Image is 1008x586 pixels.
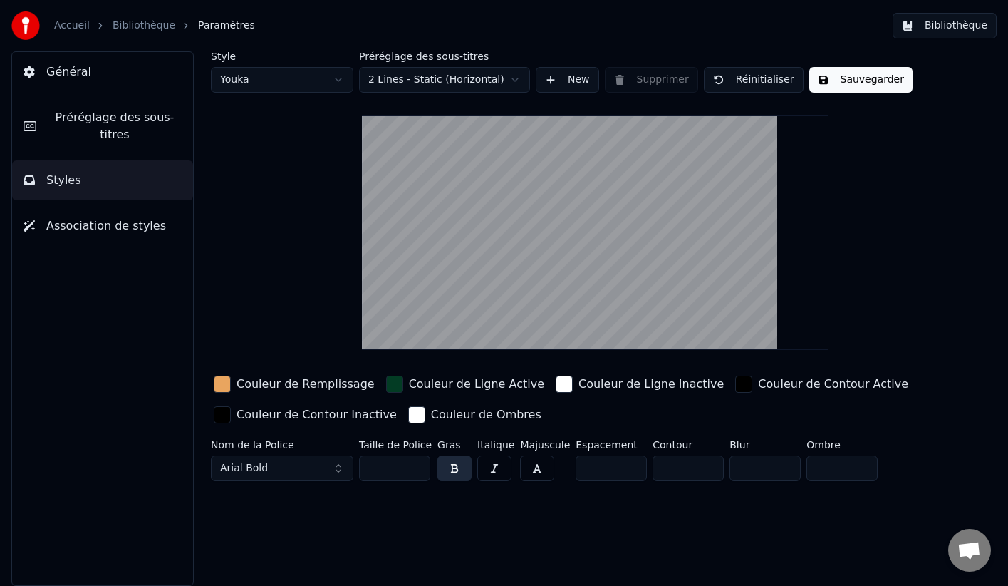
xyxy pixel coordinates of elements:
button: Couleur de Remplissage [211,373,378,396]
label: Nom de la Police [211,440,353,450]
label: Préréglage des sous-titres [359,51,530,61]
button: Couleur de Ombres [405,403,544,426]
label: Gras [437,440,472,450]
label: Contour [653,440,724,450]
button: Couleur de Ligne Active [383,373,547,396]
button: New [536,67,599,93]
button: Association de styles [12,206,193,246]
button: Réinitialiser [704,67,804,93]
nav: breadcrumb [54,19,255,33]
img: youka [11,11,40,40]
button: Styles [12,160,193,200]
span: Association de styles [46,217,166,235]
label: Ombre [806,440,878,450]
label: Majuscule [520,440,570,450]
span: Styles [46,172,81,189]
label: Italique [477,440,514,450]
span: Préréglage des sous-titres [48,109,182,143]
button: Préréglage des sous-titres [12,98,193,155]
span: Paramètres [198,19,255,33]
button: Sauvegarder [809,67,913,93]
button: Bibliothèque [893,13,997,38]
div: Couleur de Contour Active [758,376,908,393]
button: Général [12,52,193,92]
label: Taille de Police [359,440,432,450]
span: Général [46,63,91,81]
span: Arial Bold [220,461,268,476]
a: Accueil [54,19,90,33]
button: Couleur de Contour Active [732,373,911,396]
div: Couleur de Contour Inactive [237,406,397,423]
button: Couleur de Contour Inactive [211,403,400,426]
div: Ouvrir le chat [948,529,991,572]
a: Bibliothèque [113,19,175,33]
div: Couleur de Ligne Active [409,376,544,393]
button: Couleur de Ligne Inactive [553,373,727,396]
label: Style [211,51,353,61]
label: Blur [729,440,801,450]
div: Couleur de Ombres [431,406,541,423]
div: Couleur de Remplissage [237,376,375,393]
label: Espacement [576,440,647,450]
div: Couleur de Ligne Inactive [578,376,724,393]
